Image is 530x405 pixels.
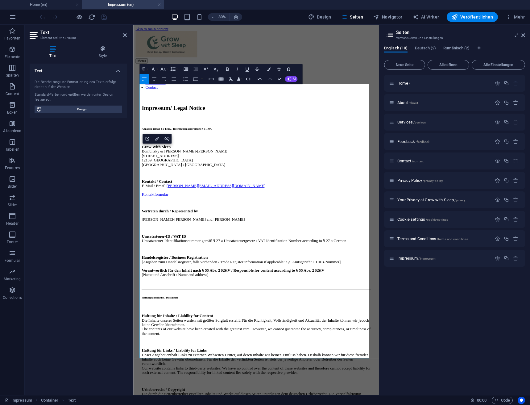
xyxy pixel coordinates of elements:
button: Seiten [339,12,366,22]
div: Entfernen [513,158,518,164]
span: Klick, um Seite zu öffnen [397,139,429,144]
button: Confirm (Ctrl+⏎) [275,74,284,84]
button: Alle Einstellungen [472,60,525,70]
button: 80% [208,13,230,21]
span: Klick zum Auswählen. Doppelklick zum Bearbeiten [41,397,58,404]
i: Seite neu laden [88,14,95,21]
p: Collections [3,295,22,300]
button: Line Height [169,64,178,74]
p: Akkordeon [3,128,21,133]
p: Content [6,91,19,96]
span: / [409,82,410,85]
strong: Verantwortlich für den Inhalt nach § 55 Abs. 2 RStV / Responsible for content according to § 55 A... [10,304,238,310]
span: Klick, um Seite zu öffnen [397,236,468,241]
button: Align Center [149,74,159,84]
div: Entfernen [513,256,518,261]
span: /impressum [418,257,435,260]
button: Mehr [503,12,527,22]
button: Bold (Ctrl+B) [223,64,232,74]
p: Features [5,165,20,170]
button: Open Link [143,134,152,144]
span: /contact [412,160,424,163]
span: Klick, um Seite zu öffnen [397,81,410,86]
p: E-Mail / Email: [10,193,297,204]
button: Insert Table [216,74,226,84]
span: Design [308,14,331,20]
span: Impressum [397,256,436,261]
strong: Kontakt / Contact [10,193,48,198]
div: Entfernen [513,197,518,203]
div: Duplizieren [504,197,509,203]
button: AI [285,76,297,82]
p: Slider [8,203,17,207]
span: AI Writer [412,14,439,20]
button: reload [88,13,95,21]
h3: Element #ed-946278880 [40,35,114,41]
div: Home/ [395,81,492,85]
a: Klick, um Auswahl aufzuheben. Doppelklick öffnet Seitenverwaltung [5,397,32,404]
div: Services/services [395,120,492,124]
button: Strikethrough [252,64,262,74]
div: Impressum/impressum [395,256,492,260]
p: [Angaben zum Handelsregister, falls vorhanden / Trade Register information if applicable: e.g. Am... [10,288,297,299]
button: Italic (Ctrl+I) [233,64,242,74]
div: Entfernen [513,119,518,125]
button: Ordered List [191,74,200,84]
p: Boxen [7,110,18,115]
span: Rumänisch (2) [443,44,470,53]
div: Die Startseite kann nicht gelöscht werden [513,81,518,86]
button: Icons [274,64,283,74]
button: AI Writer [410,12,442,22]
div: Die Bearbeitung und Formatierung des Texts erfolgt direkt auf der Website. [35,80,122,90]
span: /feedback [416,140,429,144]
button: Paragraph Format [139,64,149,74]
p: Header [6,221,19,226]
button: Decrease Indent [191,64,200,74]
div: Einstellungen [495,139,500,144]
span: /about [408,101,418,105]
button: Align Justify [169,74,178,84]
span: Neue Seite [387,63,422,67]
button: Colors [264,64,273,74]
div: Duplizieren [504,100,509,105]
p: Spalten [6,73,19,78]
p: Bombitzky & [PERSON_NAME]-[PERSON_NAME] [STREET_ADDRESS] 12159 [GEOGRAPHIC_DATA] [GEOGRAPHIC_DATA... [10,150,297,178]
button: Insert Link [206,74,216,84]
div: Terms and Conditions/terms-and-conditions [395,237,492,241]
span: Navigator [373,14,403,20]
button: Code [492,397,513,404]
h6: Session-Zeit [470,397,487,404]
button: Unlink [162,134,172,144]
div: Entfernen [513,139,518,144]
div: Entfernen [513,178,518,183]
p: Marketing [4,277,21,282]
span: Code [495,397,510,404]
div: Duplizieren [504,217,509,222]
strong: Grow With Sleep [10,150,46,155]
p: Tabellen [5,147,19,152]
button: Subscript [211,64,220,74]
div: Privacy Policy/privacy-policy [395,178,492,182]
h6: 80% [217,13,227,21]
span: Klick, um Seite zu öffnen [397,100,418,105]
span: /privacy [454,198,466,202]
span: Mehr [505,14,525,20]
div: Cookie settings/cookie-settings [395,217,492,221]
h6: Haftungsausschluss / Disclaimer [10,339,297,343]
span: Klick, um Seite zu öffnen [397,198,466,202]
span: Veröffentlichen [452,14,493,20]
p: Elemente [5,54,20,59]
button: Neue Seite [384,60,425,70]
strong: Umsatzsteuer-ID / VAT ID [10,262,66,267]
button: Data Bindings [236,74,243,84]
strong: Vertreten durch / Represented by [10,230,81,236]
div: Einstellungen [495,178,500,183]
div: Design (Strg+Alt+Y) [306,12,334,22]
div: Duplizieren [504,119,509,125]
button: Veröffentlichen [447,12,498,22]
button: Ordered List [200,74,204,84]
span: Klick, um Seite zu öffnen [397,120,426,124]
div: Contact/contact [395,159,492,163]
div: Standard-Farben und -größen werden unter Design festgelegt. [35,92,122,102]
